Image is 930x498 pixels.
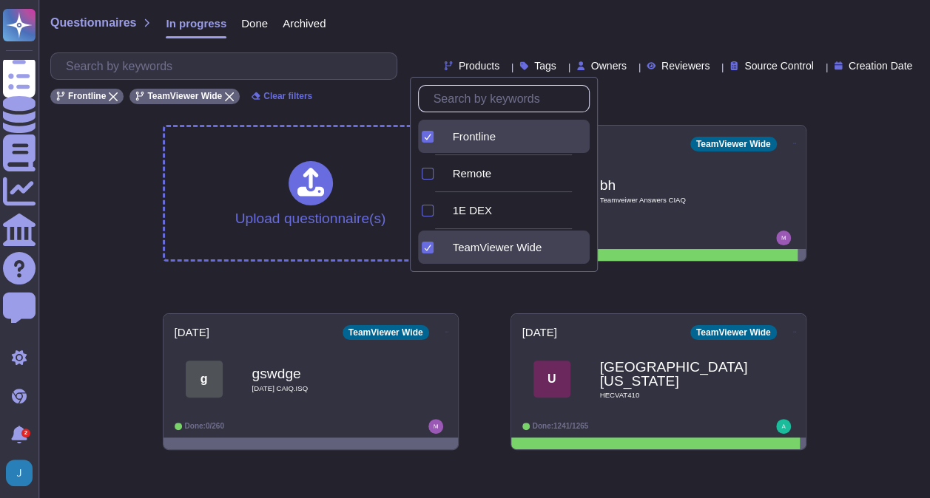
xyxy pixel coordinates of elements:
div: Frontline [441,120,590,153]
span: Reviewers [661,61,710,71]
img: user [776,231,791,245]
span: Tags [534,61,556,71]
span: In progress [166,18,226,29]
span: Frontline [453,130,496,143]
b: gswdge [252,366,400,381]
b: bh [600,178,748,192]
div: 1E DEX [441,194,590,227]
img: user [6,460,33,486]
div: 2 [21,429,30,437]
span: TeamViewer Wide [147,92,222,100]
span: [DATE] CAIQ.ISQ [252,385,400,392]
b: [GEOGRAPHIC_DATA][US_STATE] [600,360,748,388]
div: Remote [453,167,584,180]
span: Owners [591,61,627,71]
div: g [186,361,223,398]
span: Products [459,61,499,71]
span: Done: 1241/1265 [533,422,589,430]
span: [DATE] [175,327,209,338]
div: U [533,361,570,398]
div: Remote [441,157,590,190]
div: Frontline [441,128,447,145]
span: Questionnaires [50,17,136,29]
button: user [3,457,43,489]
span: Clear filters [263,92,312,100]
span: Creation Date [849,61,912,71]
img: user [428,419,443,434]
span: Frontline [68,92,106,100]
div: TeamViewer Wide [453,241,584,254]
div: Upload questionnaire(s) [235,161,386,225]
div: TeamViewer Wide [343,325,429,340]
div: TeamViewer Wide [441,239,447,256]
div: Remote [441,165,447,182]
span: 1E DEX [453,204,492,217]
span: Done [241,18,268,29]
span: Source Control [744,61,813,71]
input: Search by keywords [426,86,589,112]
div: 1E DEX [453,204,584,217]
span: Archived [283,18,326,29]
span: [DATE] [522,327,557,338]
div: Frontline [453,130,584,143]
div: TeamViewer Wide [690,325,777,340]
input: Search by keywords [58,53,397,79]
span: Teamveiwer Answers CIAQ [600,197,748,204]
span: TeamViewer Wide [453,241,542,254]
div: TeamViewer Wide [441,231,590,264]
div: TeamViewer Wide [690,137,777,151]
span: Remote [453,167,492,180]
img: user [776,419,791,434]
div: 1E DEX [441,202,447,219]
span: Done: 0/260 [185,422,224,430]
span: HECVAT410 [600,392,748,399]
